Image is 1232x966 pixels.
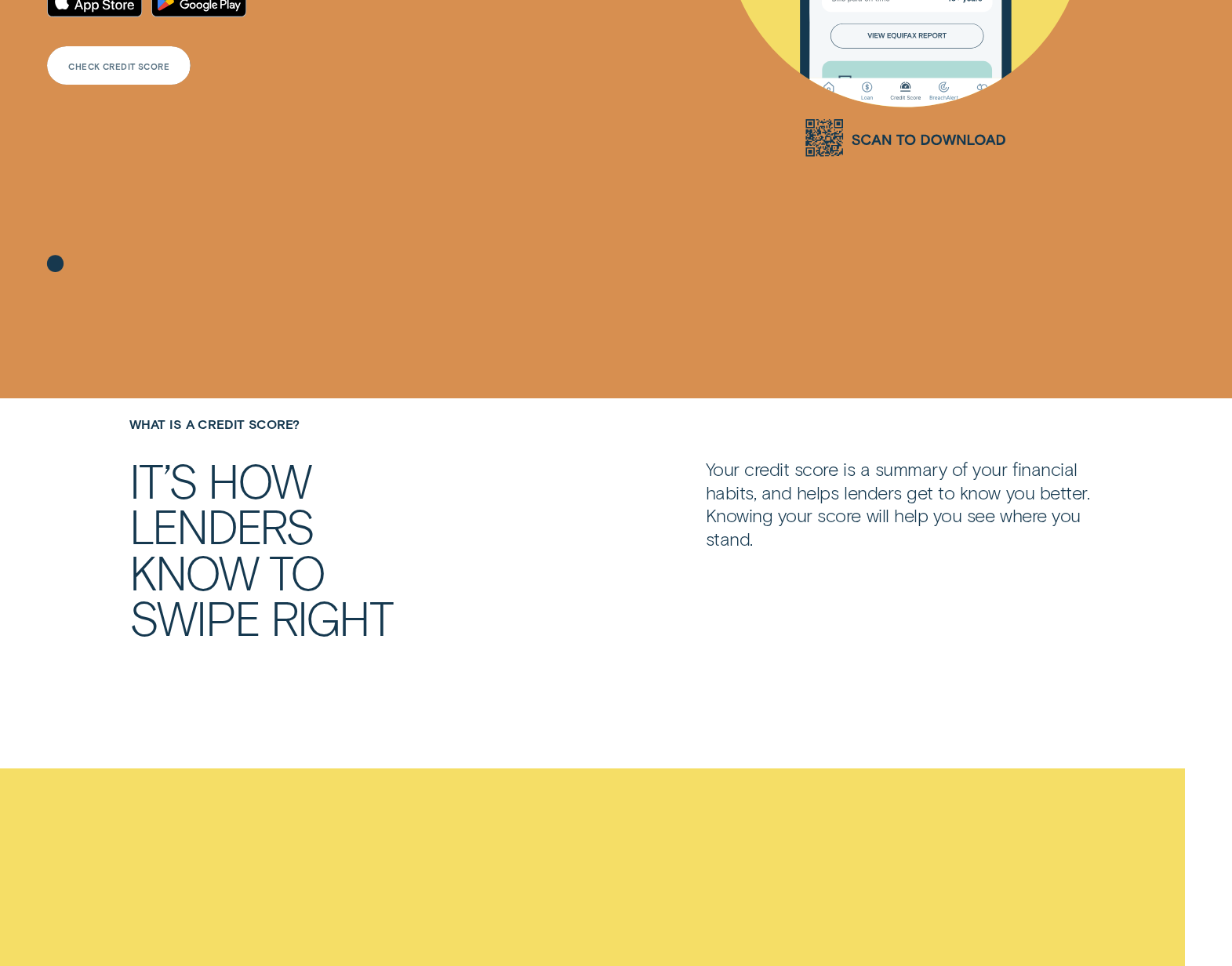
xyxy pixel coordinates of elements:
div: CHECK CREDIT SCORE [68,62,169,69]
h4: What is a Credit Score? [122,416,452,431]
div: Your credit score is a summary of your financial habits, and helps lenders get to know you better... [698,457,1110,550]
h2: It’s how lenders know to swipe right [129,457,527,640]
a: CHECK CREDIT SCORE [47,46,191,85]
